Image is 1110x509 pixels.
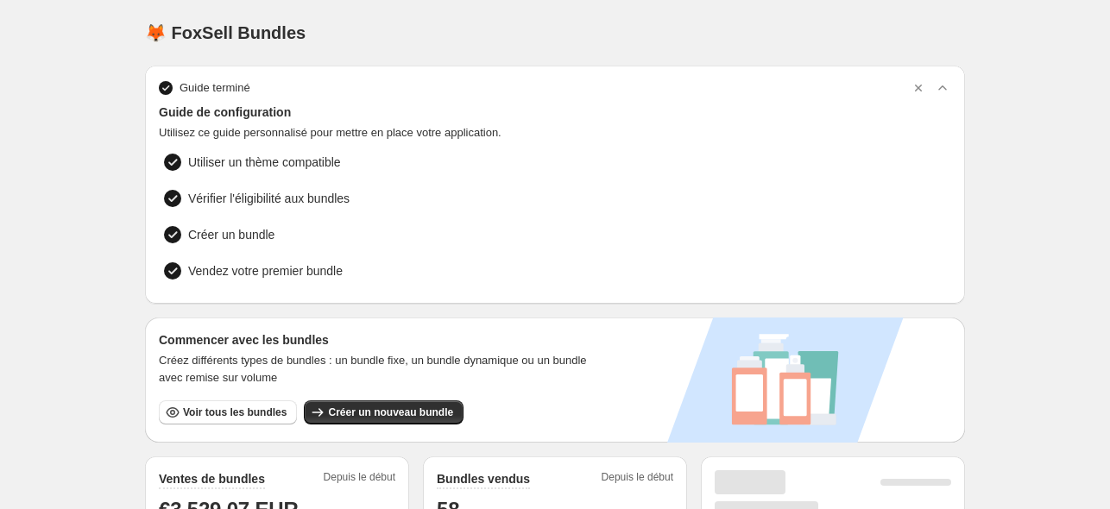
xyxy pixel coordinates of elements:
h2: Ventes de bundles [159,470,265,487]
h3: Commencer avec les bundles [159,331,609,349]
span: Guide terminé [180,79,250,97]
span: Créer un bundle [188,226,274,243]
span: Créez différents types de bundles : un bundle fixe, un bundle dynamique ou un bundle avec remise ... [159,352,609,386]
span: Créer un nouveau bundle [328,405,453,419]
span: Utilisez ce guide personnalisé pour mettre en place votre application. [159,124,951,141]
span: Depuis le début [602,470,673,489]
span: Depuis le début [324,470,395,489]
span: Voir tous les bundles [183,405,287,419]
button: Voir tous les bundles [159,400,297,424]
span: Vérifier l'éligibilité aux bundles [188,190,350,207]
h2: Bundles vendus [437,470,530,487]
span: Utiliser un thème compatible [188,154,341,171]
h1: 🦊 FoxSell Bundles [145,22,306,43]
button: Créer un nouveau bundle [304,400,464,424]
span: Guide de configuration [159,104,951,121]
span: Vendez votre premier bundle [188,262,343,280]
